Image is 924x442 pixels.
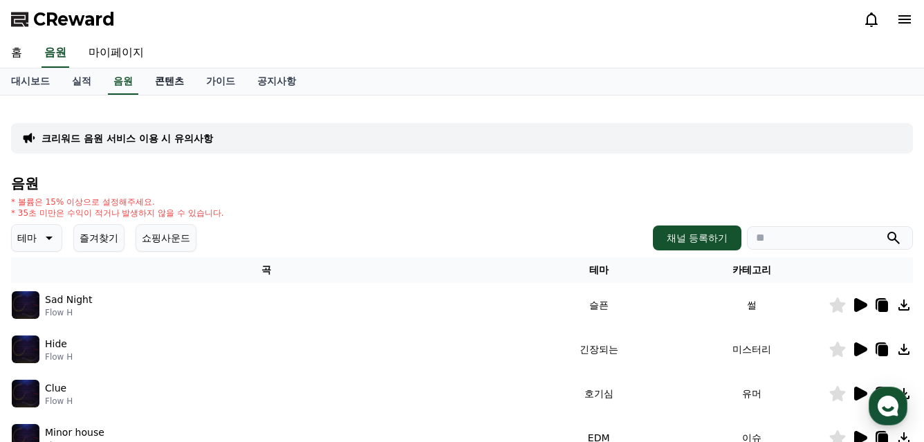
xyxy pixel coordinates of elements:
button: 테마 [11,224,62,252]
a: CReward [11,8,115,30]
a: 음원 [108,68,138,95]
a: 크리워드 음원 서비스 이용 시 유의사항 [41,131,213,145]
td: 슬픈 [522,283,676,327]
span: CReward [33,8,115,30]
p: Clue [45,381,66,396]
a: 마이페이지 [77,39,155,68]
span: 홈 [44,348,52,359]
p: * 볼륨은 15% 이상으로 설정해주세요. [11,196,224,208]
p: Sad Night [45,293,92,307]
p: Hide [45,337,67,351]
p: Flow H [45,396,73,407]
span: 대화 [127,349,143,360]
p: Flow H [45,307,92,318]
span: 설정 [214,348,230,359]
td: 호기심 [522,371,676,416]
a: 대화 [91,327,178,362]
a: 설정 [178,327,266,362]
img: music [12,380,39,407]
td: 유머 [675,371,829,416]
a: 공지사항 [246,68,307,95]
a: 실적 [61,68,102,95]
td: 미스터리 [675,327,829,371]
p: Flow H [45,351,73,362]
td: 긴장되는 [522,327,676,371]
button: 쇼핑사운드 [136,224,196,252]
p: 테마 [17,228,37,248]
button: 즐겨찾기 [73,224,124,252]
a: 홈 [4,327,91,362]
h4: 음원 [11,176,913,191]
td: 썰 [675,283,829,327]
button: 채널 등록하기 [653,225,741,250]
th: 곡 [11,257,522,283]
a: 가이드 [195,68,246,95]
a: 음원 [41,39,69,68]
th: 테마 [522,257,676,283]
img: music [12,291,39,319]
img: music [12,335,39,363]
p: * 35초 미만은 수익이 적거나 발생하지 않을 수 있습니다. [11,208,224,219]
th: 카테고리 [675,257,829,283]
p: Minor house [45,425,104,440]
a: 콘텐츠 [144,68,195,95]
